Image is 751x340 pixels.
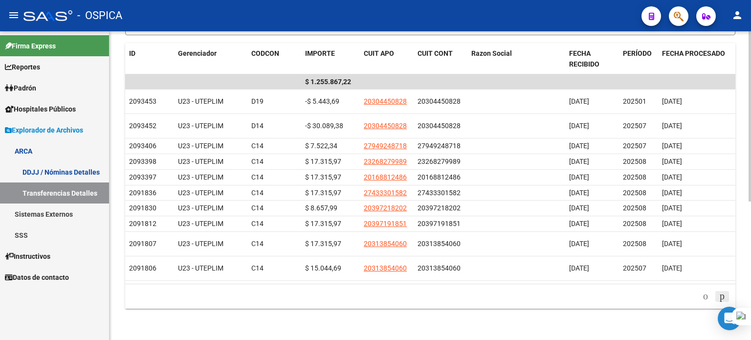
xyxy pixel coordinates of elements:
[129,204,156,212] span: 2091830
[129,240,156,248] span: 2091807
[364,264,407,272] span: 20313854060
[364,122,407,130] span: 20304450828
[418,140,461,152] div: 27949248718
[129,264,156,272] span: 2091806
[662,264,682,272] span: [DATE]
[8,9,20,21] mat-icon: menu
[569,204,589,212] span: [DATE]
[418,238,461,249] div: 20313854060
[662,158,682,165] span: [DATE]
[305,240,341,248] span: $ 17.315,97
[731,9,743,21] mat-icon: person
[28,143,89,151] span: Regístrate con Apple
[4,122,41,130] img: Facebook
[174,43,247,75] datatable-header-cell: Gerenciador
[4,143,28,151] img: Apple
[178,220,223,227] span: U23 - UTEPLIM
[699,291,712,302] a: go to previous page
[414,43,467,75] datatable-header-cell: CUIT CONT
[178,173,223,181] span: U23 - UTEPLIM
[5,125,83,136] span: Explorador de Archivos
[41,122,113,129] span: Regístrate con Facebook
[33,111,98,118] span: Regístrate con Google
[418,218,461,229] div: 20397191851
[251,173,264,181] span: C14
[718,307,741,330] div: Open Intercom Messenger
[129,122,156,130] span: 2093452
[90,61,119,69] span: cashback
[364,142,407,150] span: 27949248718
[4,133,28,140] img: Email
[251,142,264,150] span: C14
[662,189,682,197] span: [DATE]
[565,43,619,75] datatable-header-cell: FECHA RECIBIDO
[251,122,264,130] span: D14
[5,104,76,114] span: Hospitales Públicos
[129,220,156,227] span: 2091812
[129,158,156,165] span: 2093398
[471,49,512,57] span: Razon Social
[364,204,407,212] span: 20397218202
[623,97,646,105] span: 202501
[658,43,731,75] datatable-header-cell: FECHA PROCESADO
[364,158,407,165] span: 23268279989
[360,43,414,75] datatable-header-cell: CUIT APO
[569,97,589,105] span: [DATE]
[5,41,56,51] span: Firma Express
[129,49,135,57] span: ID
[569,158,589,165] span: [DATE]
[5,83,36,93] span: Padrón
[129,97,156,105] span: 2093453
[623,189,646,197] span: 202508
[305,158,341,165] span: $ 17.315,97
[305,49,335,57] span: IMPORTE
[418,203,461,214] div: 20397218202
[364,49,394,57] span: CUIT APO
[662,220,682,227] span: [DATE]
[4,88,52,95] span: Regístrate ahora
[569,142,589,150] span: [DATE]
[662,142,682,150] span: [DATE]
[364,220,407,227] span: 20397191851
[8,69,96,78] span: Bono de bienvenida de 15€!
[4,79,42,86] span: Iniciar sesión
[305,142,337,150] span: $ 7.522,34
[467,43,565,75] datatable-header-cell: Razon Social
[623,240,646,248] span: 202508
[623,264,646,272] span: 202507
[418,49,453,57] span: CUIT CONT
[569,49,599,68] span: FECHA RECIBIDO
[662,173,682,181] span: [DATE]
[178,158,223,165] span: U23 - UTEPLIM
[569,264,589,272] span: [DATE]
[619,43,658,75] datatable-header-cell: PERÍODO
[418,187,461,199] div: 27433301582
[251,189,264,197] span: C14
[418,96,461,107] div: 20304450828
[178,240,223,248] span: U23 - UTEPLIM
[5,272,69,283] span: Datos de contacto
[4,95,52,103] span: Regístrate ahora
[178,189,223,197] span: U23 - UTEPLIM
[662,97,682,105] span: [DATE]
[251,220,264,227] span: C14
[129,142,156,150] span: 2093406
[4,63,38,70] span: Ver ahorros
[569,240,589,248] span: [DATE]
[178,122,223,130] span: U23 - UTEPLIM
[364,97,407,105] span: 20304450828
[569,173,589,181] span: [DATE]
[569,220,589,227] span: [DATE]
[623,158,646,165] span: 202508
[364,189,407,197] span: 27433301582
[305,204,337,212] span: $ 8.657,99
[251,264,264,272] span: C14
[623,220,646,227] span: 202508
[418,120,461,132] div: 20304450828
[77,5,122,26] span: - OSPICA
[623,49,652,57] span: PERÍODO
[623,142,646,150] span: 202507
[662,204,682,212] span: [DATE]
[178,97,223,105] span: U23 - UTEPLIM
[28,133,88,140] span: Regístrate con Email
